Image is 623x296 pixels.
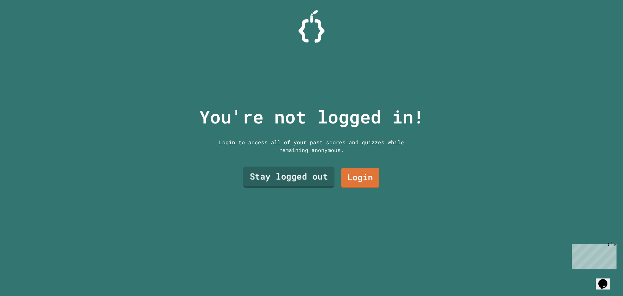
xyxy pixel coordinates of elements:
iframe: chat widget [569,242,617,269]
a: Login [341,168,379,188]
iframe: chat widget [596,270,617,290]
img: Logo.svg [299,10,324,43]
p: You're not logged in! [199,103,424,130]
a: Stay logged out [243,167,334,188]
div: Login to access all of your past scores and quizzes while remaining anonymous. [214,138,409,154]
div: Chat with us now!Close [3,3,45,41]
